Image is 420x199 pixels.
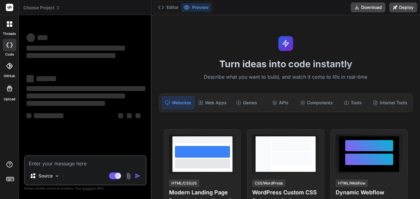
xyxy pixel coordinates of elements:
[336,180,368,187] div: HTML/Webflow
[55,173,60,179] img: Pick Models
[162,96,195,109] div: Websites
[389,2,417,12] button: Deploy
[24,185,147,191] p: Always double-check its answers. Your in Bind
[264,96,297,109] div: APIs
[337,96,369,109] div: Tools
[135,173,141,179] img: icon
[181,3,211,12] button: Preview
[169,180,199,187] div: HTML/CSS/JS
[169,188,236,197] h4: Modern Landing Page
[196,96,229,109] div: Web Apps
[252,180,285,187] div: CSS/WordPress
[38,35,47,40] span: ‌
[26,53,115,58] span: ‌
[370,96,410,109] div: Internal Tools
[127,113,132,118] span: ‌
[38,173,53,179] p: Source
[252,188,319,197] h4: WordPress Custom CSS
[34,113,63,118] span: ‌
[26,101,105,106] span: ‌
[26,113,31,118] span: ‌
[155,3,181,12] button: Editor
[4,73,15,79] label: GitHub
[4,97,15,102] label: Upload
[118,113,123,118] span: ‌
[155,58,416,69] h1: Turn ideas into code instantly
[26,75,34,82] span: ‌
[125,172,132,180] img: attachment
[26,93,125,98] span: ‌
[230,96,263,109] div: Games
[351,2,386,12] button: Download
[5,52,14,57] label: code
[155,73,416,81] p: Describe what you want to build, and watch it come to life in real-time
[135,113,140,118] span: ‌
[3,31,16,36] label: threads
[23,5,60,11] span: Choose Project
[36,76,56,81] span: ‌
[298,96,335,109] div: Components
[83,186,94,190] span: privacy
[26,46,125,51] span: ‌
[26,33,35,42] span: ‌
[26,86,145,91] span: ‌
